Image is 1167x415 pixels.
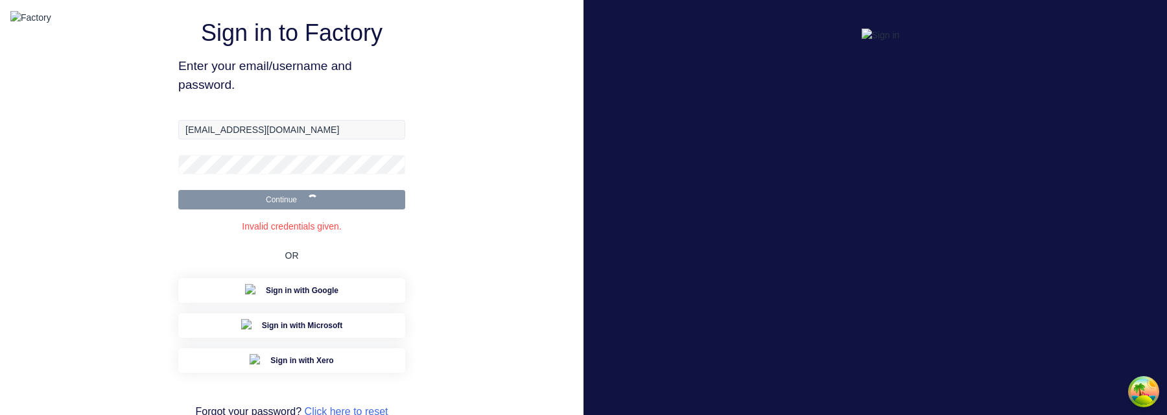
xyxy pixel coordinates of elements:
[178,313,405,338] button: Microsoft Sign inSign in with Microsoft
[862,29,900,42] img: Sign in
[178,57,405,95] span: Enter your email/username and password.
[1131,379,1157,405] button: Open Tanstack query devtools
[270,355,333,366] span: Sign in with Xero
[178,348,405,373] button: Xero Sign inSign in with Xero
[245,284,258,297] img: Google Sign in
[178,278,405,303] button: Google Sign inSign in with Google
[201,19,383,47] h1: Sign in to Factory
[178,120,405,139] input: Email/Username
[266,285,338,296] span: Sign in with Google
[242,220,341,233] div: Invalid credentials given.
[241,319,254,332] img: Microsoft Sign in
[10,11,51,25] img: Factory
[178,190,405,209] button: Continue
[250,354,263,367] img: Xero Sign in
[285,233,299,278] div: OR
[262,320,343,331] span: Sign in with Microsoft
